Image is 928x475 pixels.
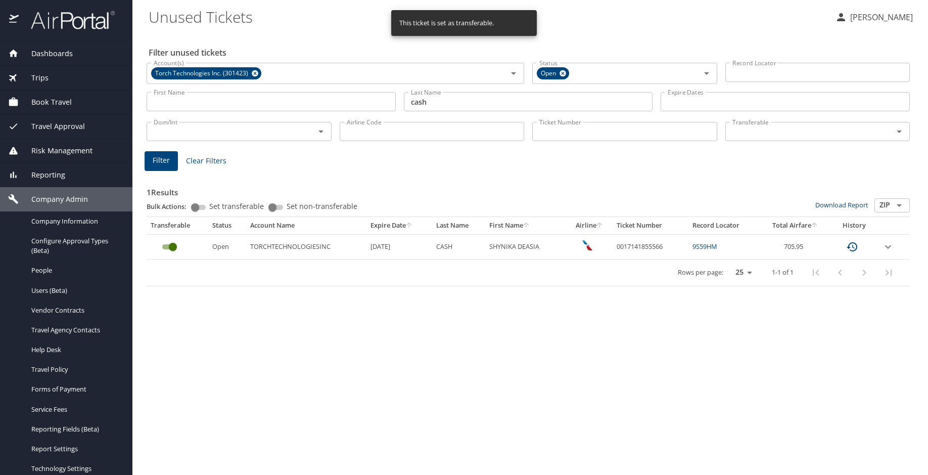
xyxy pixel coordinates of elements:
[31,286,120,295] span: Users (Beta)
[19,145,92,156] span: Risk Management
[31,345,120,355] span: Help Desk
[31,384,120,394] span: Forms of Payment
[147,181,910,198] h3: 1 Results
[815,200,868,209] a: Download Report
[151,68,254,79] span: Torch Technologies Inc. (301423)
[31,405,120,414] span: Service Fees
[432,217,485,234] th: Last Name
[246,234,366,259] td: TORCHTECHNOLOGIESINC
[182,152,230,170] button: Clear Filters
[31,306,120,315] span: Vendor Contracts
[287,203,357,210] span: Set non-transferable
[406,223,413,229] button: sort
[314,124,328,139] button: Open
[485,234,566,259] td: SHYNIKA DEASIA
[20,10,115,30] img: airportal-logo.png
[523,223,530,229] button: sort
[432,234,485,259] td: CASH
[151,67,261,79] div: Torch Technologies Inc. (301423)
[831,8,917,26] button: [PERSON_NAME]
[31,365,120,374] span: Travel Policy
[149,1,827,32] h1: Unused Tickets
[847,11,913,23] p: [PERSON_NAME]
[882,241,894,253] button: expand row
[537,67,569,79] div: Open
[19,169,65,181] span: Reporting
[145,151,178,171] button: Filter
[19,97,72,108] span: Book Travel
[147,217,910,286] table: custom pagination table
[186,155,226,167] span: Clear Filters
[31,236,120,255] span: Configure Approval Types (Beta)
[760,234,830,259] td: 705.95
[566,217,613,234] th: Airline
[19,194,88,205] span: Company Admin
[700,66,714,80] button: Open
[208,234,246,259] td: Open
[19,48,73,59] span: Dashboards
[153,154,170,167] span: Filter
[399,13,494,33] div: This ticket is set as transferable.
[760,217,830,234] th: Total Airfare
[811,223,818,229] button: sort
[596,223,604,229] button: sort
[19,121,85,132] span: Travel Approval
[678,269,723,276] p: Rows per page:
[692,242,717,251] a: 9S59HM
[246,217,366,234] th: Account Name
[31,217,120,226] span: Company Information
[31,464,120,473] span: Technology Settings
[892,198,906,212] button: Open
[31,424,120,434] span: Reporting Fields (Beta)
[149,45,912,61] h2: Filter unused tickets
[727,265,756,280] select: rows per page
[485,217,566,234] th: First Name
[688,217,760,234] th: Record Locator
[537,68,562,79] span: Open
[19,72,49,83] span: Trips
[147,202,195,211] p: Bulk Actions:
[582,240,592,250] img: American Airlines
[366,234,432,259] td: [DATE]
[9,10,20,30] img: icon-airportal.png
[892,124,906,139] button: Open
[613,234,688,259] td: 0017141855566
[31,444,120,454] span: Report Settings
[772,269,794,276] p: 1-1 of 1
[366,217,432,234] th: Expire Date
[209,203,264,210] span: Set transferable
[613,217,688,234] th: Ticket Number
[506,66,521,80] button: Open
[31,325,120,335] span: Travel Agency Contacts
[151,221,204,230] div: Transferable
[831,217,878,234] th: History
[31,266,120,275] span: People
[208,217,246,234] th: Status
